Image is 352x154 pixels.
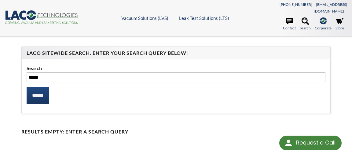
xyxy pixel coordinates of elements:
a: [PHONE_NUMBER] [280,2,312,7]
h4: Results Empty: Enter a Search Query [21,129,331,135]
a: Contact [283,17,296,31]
h4: LACO Sitewide Search. Enter your Search Query Below: [27,50,326,56]
div: Request a Call [296,136,335,150]
a: Search [300,17,311,31]
span: Corporate [315,25,332,31]
div: Request a Call [279,136,342,150]
a: Leak Test Solutions (LTS) [179,15,229,21]
label: Search [27,64,326,72]
img: round button [284,138,293,148]
a: Store [335,17,344,31]
a: Vacuum Solutions (LVS) [121,15,168,21]
a: [EMAIL_ADDRESS][DOMAIN_NAME] [314,2,347,13]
